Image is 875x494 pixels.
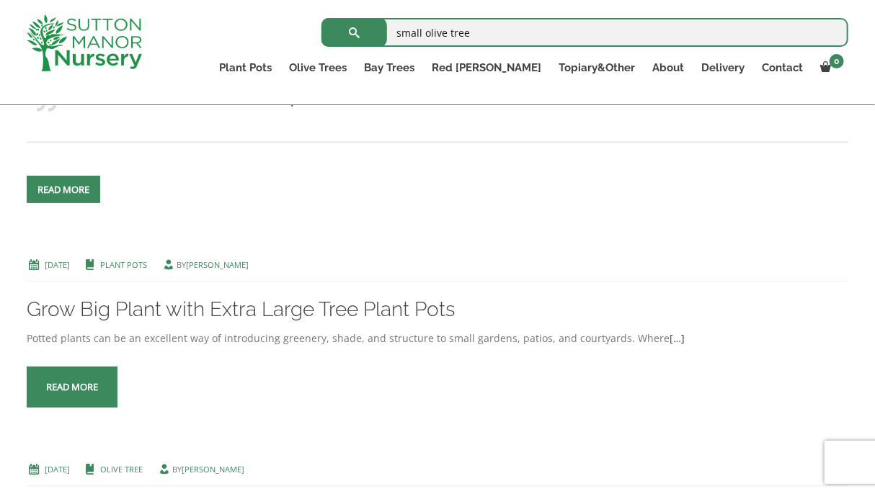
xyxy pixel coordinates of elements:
a: Topiary&Other [550,58,644,78]
img: logo [27,14,142,71]
input: Search... [321,18,848,47]
a: Red [PERSON_NAME] [423,58,550,78]
a: Plant Pots [210,58,280,78]
a: Read more [27,367,117,408]
span: by [157,464,244,475]
a: Bay Trees [355,58,423,78]
span: 0 [830,54,844,68]
a: About [644,58,693,78]
a: Olive Trees [280,58,355,78]
a: Read more [27,176,100,203]
a: [DATE] [45,259,70,270]
span: by [161,259,249,270]
a: Delivery [693,58,753,78]
a: [PERSON_NAME] [182,464,244,475]
a: Olive Tree [100,464,143,475]
a: Contact [753,58,812,78]
a: 0 [812,58,848,78]
a: [DATE] [45,464,70,475]
a: [PERSON_NAME] [186,259,249,270]
a: Plant Pots [100,259,147,270]
a: Grow Big Plant with Extra Large Tree Plant Pots [27,297,455,321]
div: Potted plants can be an excellent way of introducing greenery, shade, and structure to small gard... [27,330,848,347]
a: […] [670,331,685,345]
